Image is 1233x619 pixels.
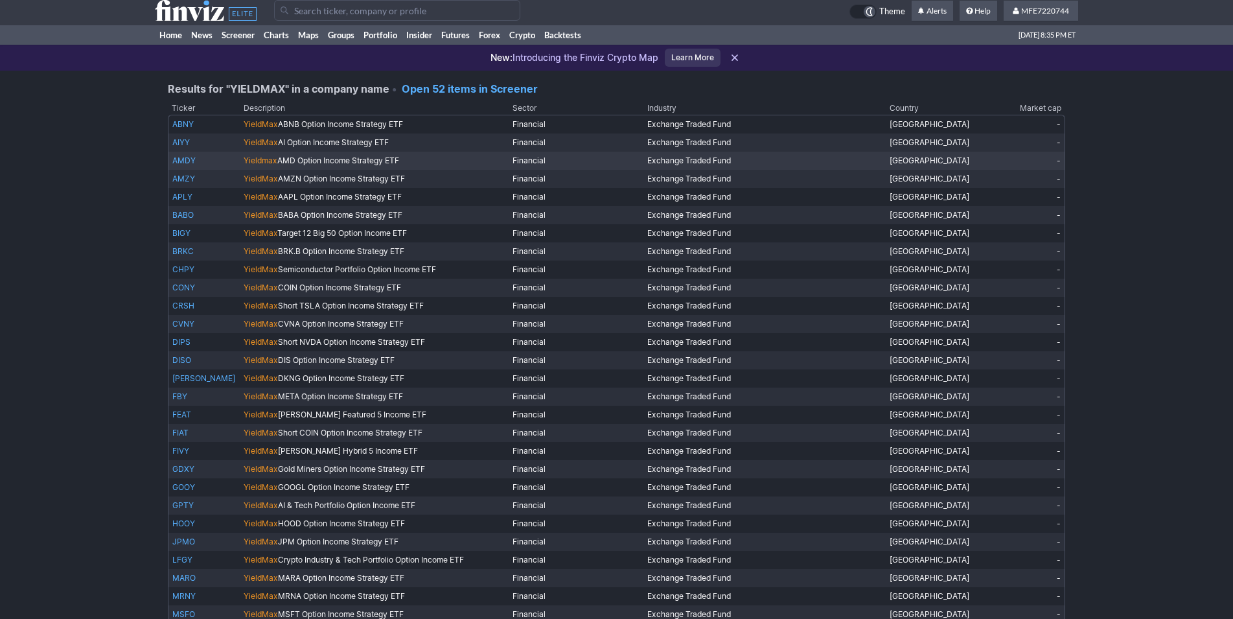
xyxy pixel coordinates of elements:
a: Futures [437,25,474,45]
span: YieldMax [244,119,278,129]
td: Financial [509,297,643,315]
td: - [975,279,1065,297]
td: [GEOGRAPHIC_DATA] [886,587,976,605]
span: YieldMax [244,428,278,438]
td: - [975,315,1065,333]
a: DIPS [172,337,190,347]
td: MRNA Option Income Strategy ETF [240,587,509,605]
td: Exchange Traded Fund [643,587,886,605]
td: [PERSON_NAME] Featured 5 Income ETF [240,406,509,424]
a: Open 52 items in Screener [402,82,538,95]
td: [GEOGRAPHIC_DATA] [886,533,976,551]
a: MFE7220744 [1004,1,1078,21]
td: - [975,496,1065,515]
span: YieldMax [244,210,278,220]
td: [GEOGRAPHIC_DATA] [886,134,976,152]
td: Exchange Traded Fund [643,315,886,333]
td: - [975,515,1065,533]
td: - [975,152,1065,170]
td: [GEOGRAPHIC_DATA] [886,261,976,279]
td: - [975,224,1065,242]
td: AMD Option Income Strategy ETF [240,152,509,170]
td: - [975,351,1065,369]
a: MARO [172,573,196,583]
td: Exchange Traded Fund [643,478,886,496]
td: AAPL Option Income Strategy ETF [240,188,509,206]
td: [GEOGRAPHIC_DATA] [886,551,976,569]
a: LFGY [172,555,192,565]
span: YieldMax [244,301,278,310]
a: GOOY [172,482,195,492]
td: ABNB Option Income Strategy ETF [240,115,509,134]
span: YieldMax [244,391,278,401]
td: Exchange Traded Fund [643,170,886,188]
span: YieldMax [244,555,278,565]
td: Exchange Traded Fund [643,115,886,134]
td: [GEOGRAPHIC_DATA] [886,424,976,442]
th: Country [886,102,976,115]
span: YieldMax [244,410,278,419]
td: AI & Tech Portfolio Option Income ETF [240,496,509,515]
td: Exchange Traded Fund [643,496,886,515]
span: YieldMax [244,573,278,583]
span: YieldMax [244,464,278,474]
td: [GEOGRAPHIC_DATA] [886,152,976,170]
span: Theme [879,5,905,19]
td: Exchange Traded Fund [643,333,886,351]
h4: Results for "YIELDMAX" in a company name [168,71,1065,102]
td: - [975,533,1065,551]
span: YieldMax [244,337,278,347]
span: YieldMax [244,246,278,256]
td: Exchange Traded Fund [643,569,886,587]
th: Market cap [975,102,1065,115]
td: Financial [509,533,643,551]
a: HOOY [172,519,195,528]
td: Financial [509,569,643,587]
td: Gold Miners Option Income Strategy ETF [240,460,509,478]
td: - [975,569,1065,587]
td: - [975,587,1065,605]
a: Backtests [540,25,586,45]
td: Financial [509,134,643,152]
td: Exchange Traded Fund [643,351,886,369]
td: - [975,424,1065,442]
td: - [975,333,1065,351]
span: YieldMax [244,355,278,365]
span: YieldMax [244,446,278,456]
td: Financial [509,515,643,533]
a: Charts [259,25,294,45]
span: [DATE] 8:35 PM ET [1019,25,1076,45]
td: - [975,369,1065,388]
td: Exchange Traded Fund [643,152,886,170]
a: FEAT [172,410,191,419]
a: AMZY [172,174,195,183]
td: [GEOGRAPHIC_DATA] [886,406,976,424]
td: Exchange Traded Fund [643,297,886,315]
a: Crypto [505,25,540,45]
td: Exchange Traded Fund [643,134,886,152]
td: [GEOGRAPHIC_DATA] [886,297,976,315]
span: YieldMax [244,373,278,383]
td: JPM Option Income Strategy ETF [240,533,509,551]
td: Financial [509,315,643,333]
span: Yieldmax [244,156,277,165]
td: - [975,242,1065,261]
td: - [975,460,1065,478]
td: Financial [509,587,643,605]
td: Target 12 Big 50 Option Income ETF [240,224,509,242]
td: Exchange Traded Fund [643,442,886,460]
span: YieldMax [244,228,277,238]
td: Financial [509,369,643,388]
td: - [975,442,1065,460]
span: New: [490,52,513,63]
td: Financial [509,551,643,569]
td: Semiconductor Portfolio Option Income ETF [240,261,509,279]
td: Financial [509,115,643,134]
span: YieldMax [244,283,278,292]
td: [GEOGRAPHIC_DATA] [886,478,976,496]
td: Exchange Traded Fund [643,279,886,297]
td: [GEOGRAPHIC_DATA] [886,569,976,587]
td: Financial [509,478,643,496]
td: - [975,478,1065,496]
span: YieldMax [244,192,278,202]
